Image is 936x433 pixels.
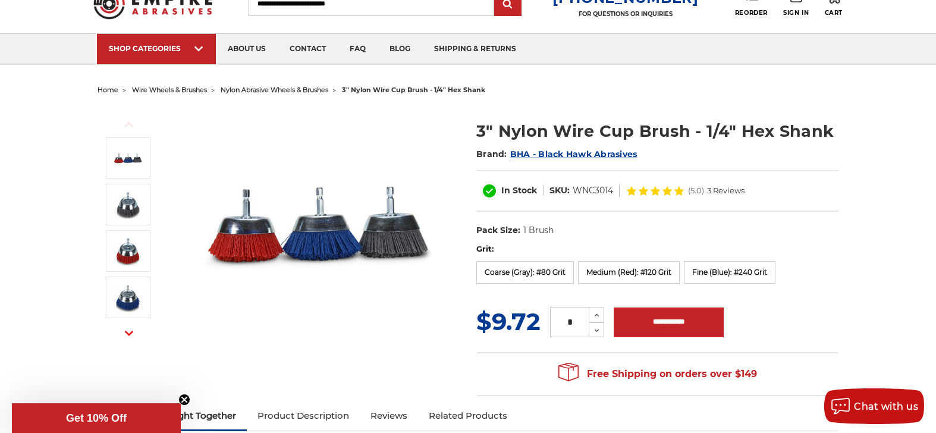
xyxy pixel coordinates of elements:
[783,9,809,17] span: Sign In
[12,403,181,433] div: Get 10% OffClose teaser
[510,149,637,159] a: BHA - Black Hawk Abrasives
[476,120,838,143] h1: 3" Nylon Wire Cup Brush - 1/4" Hex Shank
[735,9,768,17] span: Reorder
[221,86,328,94] a: nylon abrasive wheels & brushes
[824,388,924,424] button: Chat with us
[688,187,704,194] span: (5.0)
[115,321,143,346] button: Next
[109,44,204,53] div: SHOP CATEGORIES
[178,394,190,406] button: Close teaser
[552,10,699,18] p: FOR QUESTIONS OR INQUIRIES
[378,34,422,64] a: blog
[558,362,757,386] span: Free Shipping on orders over $149
[113,190,143,219] img: 3" Nylon Wire Cup Brush - 1/4" Hex Shank
[342,86,485,94] span: 3" nylon wire cup brush - 1/4" hex shank
[825,9,843,17] span: Cart
[216,34,278,64] a: about us
[854,401,918,412] span: Chat with us
[476,224,520,237] dt: Pack Size:
[422,34,528,64] a: shipping & returns
[707,187,745,194] span: 3 Reviews
[98,86,118,94] a: home
[501,185,537,196] span: In Stock
[247,403,360,429] a: Product Description
[113,236,143,266] img: 3" Nylon Wire Cup Brush - 1/4" Hex Shank
[113,283,143,312] img: 3" Nylon Wire Cup Brush - 1/4" Hex Shank
[523,224,554,237] dd: 1 Brush
[113,143,143,173] img: 3" Nylon Wire Cup Brush - 1/4" Hex Shank
[418,403,518,429] a: Related Products
[476,307,541,336] span: $9.72
[132,86,207,94] a: wire wheels & brushes
[66,412,127,424] span: Get 10% Off
[278,34,338,64] a: contact
[200,107,438,345] img: 3" Nylon Wire Cup Brush - 1/4" Hex Shank
[360,403,418,429] a: Reviews
[115,112,143,137] button: Previous
[338,34,378,64] a: faq
[476,149,507,159] span: Brand:
[476,243,838,255] label: Grit:
[549,184,570,197] dt: SKU:
[573,184,613,197] dd: WNC3014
